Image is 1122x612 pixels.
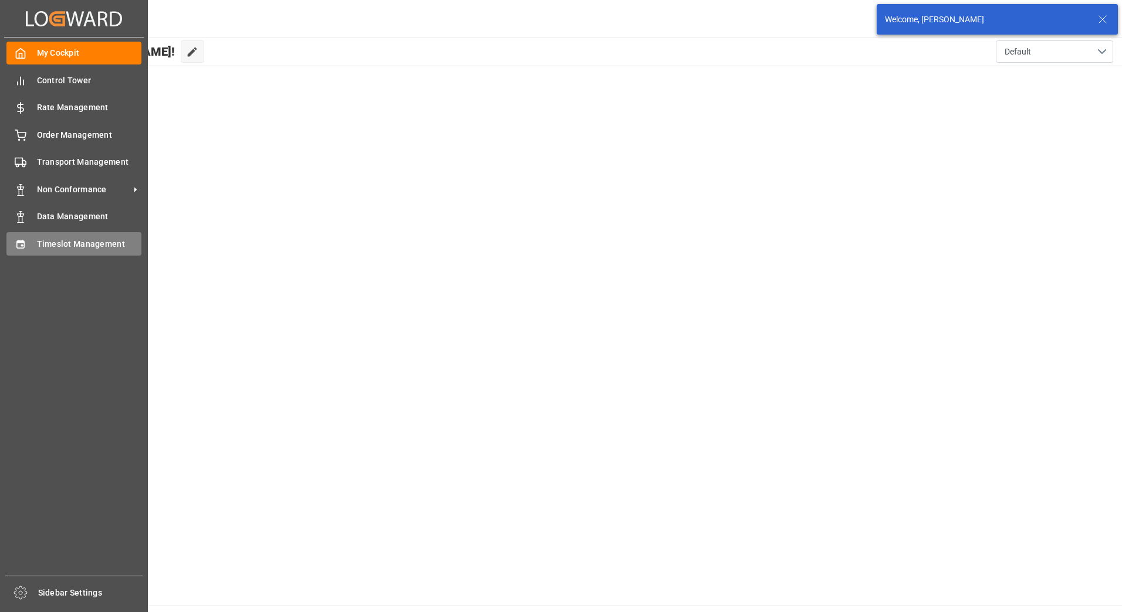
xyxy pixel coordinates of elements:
[6,123,141,146] a: Order Management
[6,151,141,174] a: Transport Management
[37,47,142,59] span: My Cockpit
[6,96,141,119] a: Rate Management
[885,13,1087,26] div: Welcome, [PERSON_NAME]
[37,238,142,250] span: Timeslot Management
[37,129,142,141] span: Order Management
[37,183,130,196] span: Non Conformance
[37,210,142,223] span: Data Management
[6,232,141,255] a: Timeslot Management
[37,74,142,87] span: Control Tower
[38,587,143,599] span: Sidebar Settings
[6,205,141,228] a: Data Management
[37,101,142,114] span: Rate Management
[6,42,141,64] a: My Cockpit
[37,156,142,168] span: Transport Management
[996,40,1113,63] button: open menu
[1005,46,1031,58] span: Default
[49,40,175,63] span: Hello [PERSON_NAME]!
